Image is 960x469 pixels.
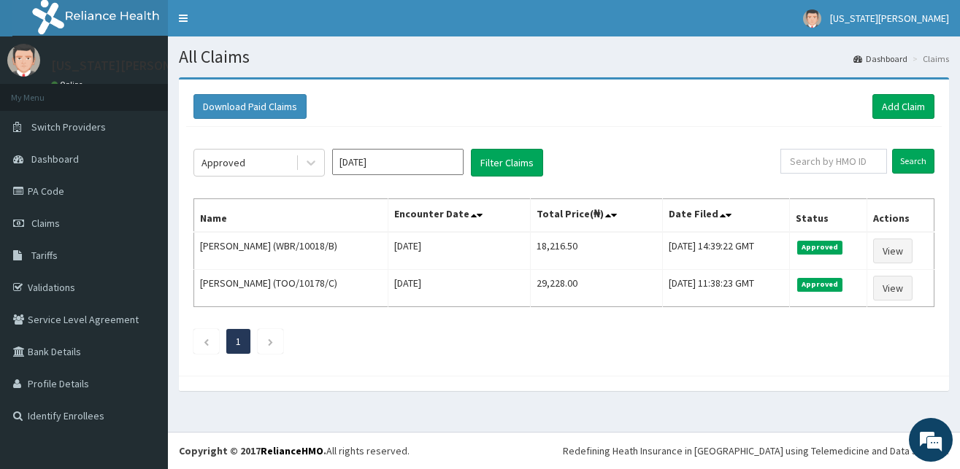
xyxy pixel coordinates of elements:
[471,149,543,177] button: Filter Claims
[193,94,307,119] button: Download Paid Claims
[203,335,210,348] a: Previous page
[909,53,949,65] li: Claims
[7,44,40,77] img: User Image
[853,53,907,65] a: Dashboard
[873,276,913,301] a: View
[31,217,60,230] span: Claims
[388,270,531,307] td: [DATE]
[531,232,663,270] td: 18,216.50
[31,249,58,262] span: Tariffs
[803,9,821,28] img: User Image
[531,199,663,233] th: Total Price(₦)
[872,94,934,119] a: Add Claim
[179,444,326,457] strong: Copyright © 2017 .
[194,232,388,270] td: [PERSON_NAME] (WBR/10018/B)
[867,199,934,233] th: Actions
[194,199,388,233] th: Name
[194,270,388,307] td: [PERSON_NAME] (TOO/10178/C)
[51,59,216,72] p: [US_STATE][PERSON_NAME]
[662,199,789,233] th: Date Filed
[892,149,934,174] input: Search
[797,278,843,291] span: Approved
[31,120,106,133] span: Switch Providers
[789,199,867,233] th: Status
[51,80,86,90] a: Online
[179,47,949,66] h1: All Claims
[563,443,949,458] div: Redefining Heath Insurance in [GEOGRAPHIC_DATA] using Telemedicine and Data Science!
[261,444,323,457] a: RelianceHMO
[873,239,913,263] a: View
[236,335,241,348] a: Page 1 is your current page
[201,155,245,170] div: Approved
[332,149,464,175] input: Select Month and Year
[388,199,531,233] th: Encounter Date
[31,152,79,166] span: Dashboard
[662,270,789,307] td: [DATE] 11:38:23 GMT
[780,149,887,174] input: Search by HMO ID
[388,232,531,270] td: [DATE]
[830,12,949,25] span: [US_STATE][PERSON_NAME]
[168,432,960,469] footer: All rights reserved.
[267,335,274,348] a: Next page
[531,270,663,307] td: 29,228.00
[662,232,789,270] td: [DATE] 14:39:22 GMT
[797,241,843,254] span: Approved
